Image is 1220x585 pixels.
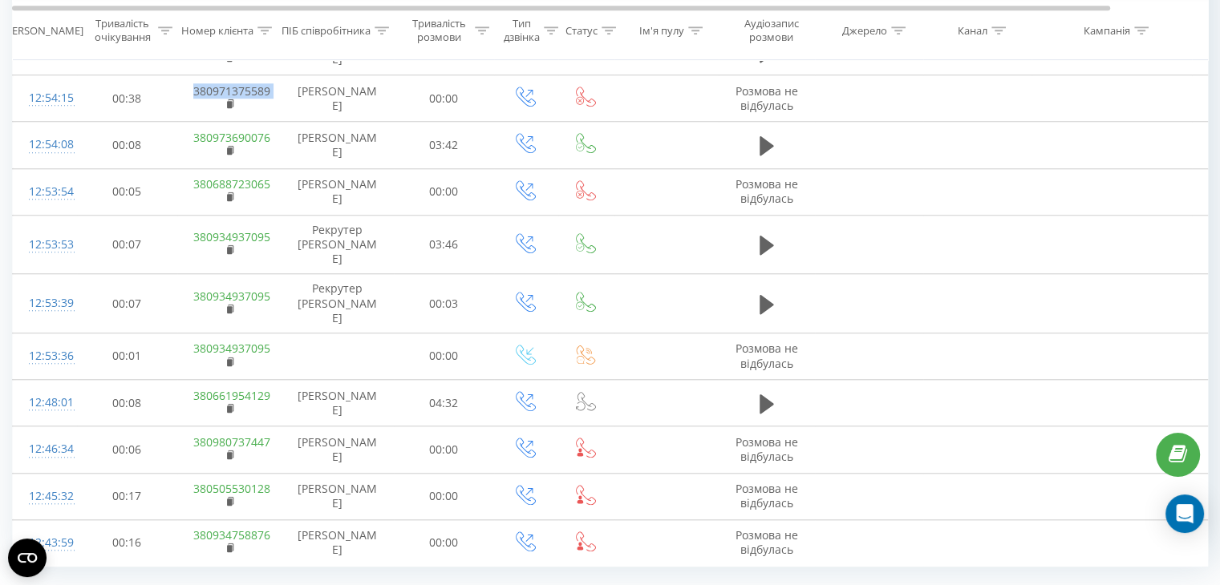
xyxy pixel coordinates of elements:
td: [PERSON_NAME] [282,473,394,519]
a: 380980737447 [193,434,270,450]
td: 00:07 [77,215,177,274]
div: Канал [958,23,987,37]
a: 380934937095 [193,341,270,356]
div: 12:54:08 [29,129,61,160]
td: 00:00 [394,168,494,215]
a: 380934758876 [193,527,270,543]
a: 380971375589 [193,83,270,99]
a: 380973690076 [193,130,270,145]
td: 00:17 [77,473,177,519]
td: 00:05 [77,168,177,215]
td: 00:08 [77,122,177,168]
td: 00:00 [394,519,494,566]
div: Ім'я пулу [639,23,684,37]
div: 12:54:15 [29,83,61,114]
span: Розмова не відбулась [736,341,798,370]
div: Тривалість розмови [407,17,471,44]
div: 12:46:34 [29,434,61,465]
a: 380934937095 [193,288,270,304]
div: 12:53:36 [29,341,61,372]
div: 12:53:54 [29,176,61,208]
td: [PERSON_NAME] [282,380,394,426]
div: Статус [565,23,598,37]
td: 03:42 [394,122,494,168]
div: Open Intercom Messenger [1165,494,1204,533]
div: 12:53:53 [29,229,61,260]
div: Тривалість очікування [91,17,154,44]
div: [PERSON_NAME] [2,23,83,37]
div: Аудіозапис розмови [732,17,810,44]
span: Розмова не відбулась [736,83,798,113]
div: Кампанія [1084,23,1130,37]
td: [PERSON_NAME] [282,122,394,168]
td: [PERSON_NAME] [282,75,394,122]
div: Номер клієнта [181,23,253,37]
td: 00:03 [394,274,494,333]
td: 00:00 [394,473,494,519]
td: 00:00 [394,333,494,379]
td: 00:01 [77,333,177,379]
a: 380661954129 [193,388,270,403]
span: Розмова не відбулась [736,527,798,557]
td: [PERSON_NAME] [282,426,394,473]
span: Розмова не відбулась [736,176,798,206]
div: 12:45:32 [29,481,61,512]
div: 12:43:59 [29,527,61,559]
td: 00:06 [77,426,177,473]
div: 12:48:01 [29,387,61,418]
div: Джерело [842,23,887,37]
button: Open CMP widget [8,539,47,577]
a: 380688723065 [193,176,270,192]
td: 00:08 [77,380,177,426]
div: Тип дзвінка [504,17,540,44]
span: Розмова не відбулась [736,434,798,464]
a: 380934937095 [193,229,270,244]
td: 00:38 [77,75,177,122]
td: 00:00 [394,426,494,473]
div: ПІБ співробітника [282,23,371,37]
span: Розмова не відбулась [736,481,798,510]
td: 04:32 [394,380,494,426]
td: Рекрутер [PERSON_NAME] [282,215,394,274]
td: 00:00 [394,75,494,122]
td: [PERSON_NAME] [282,168,394,215]
td: [PERSON_NAME] [282,519,394,566]
td: Рекрутер [PERSON_NAME] [282,274,394,333]
div: 12:53:39 [29,288,61,319]
td: 00:16 [77,519,177,566]
td: 00:07 [77,274,177,333]
td: 03:46 [394,215,494,274]
a: 380505530128 [193,481,270,496]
